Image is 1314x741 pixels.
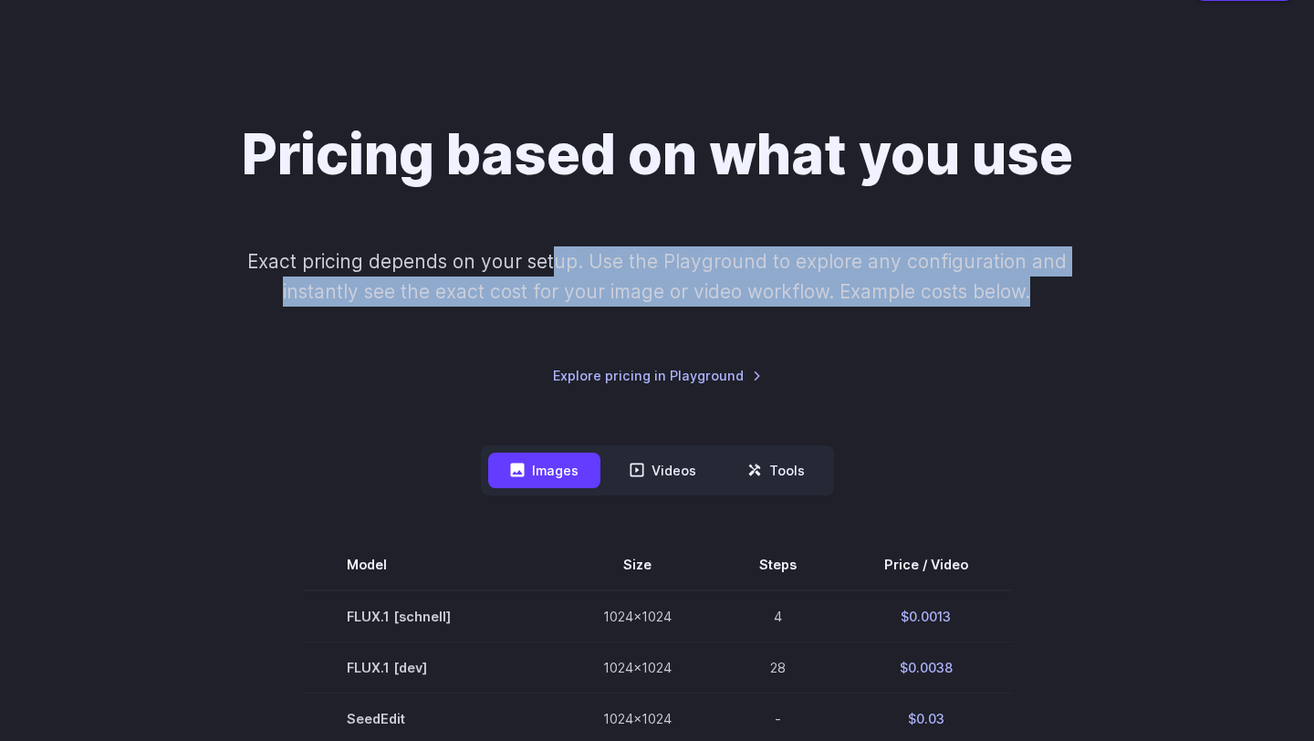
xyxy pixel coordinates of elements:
th: Model [303,539,559,590]
button: Tools [725,453,827,488]
h1: Pricing based on what you use [242,121,1073,188]
td: 1024x1024 [559,642,715,693]
th: Steps [715,539,840,590]
td: $0.0013 [840,590,1012,642]
p: Exact pricing depends on your setup. Use the Playground to explore any configuration and instantl... [213,246,1101,308]
td: 1024x1024 [559,590,715,642]
a: Explore pricing in Playground [553,365,762,386]
td: FLUX.1 [dev] [303,642,559,693]
td: 4 [715,590,840,642]
td: 28 [715,642,840,693]
button: Images [488,453,600,488]
th: Price / Video [840,539,1012,590]
td: FLUX.1 [schnell] [303,590,559,642]
button: Videos [608,453,718,488]
td: $0.0038 [840,642,1012,693]
th: Size [559,539,715,590]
